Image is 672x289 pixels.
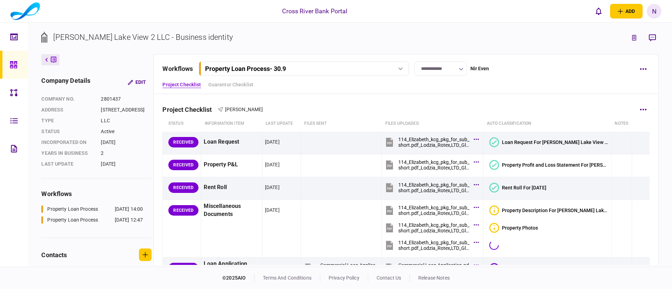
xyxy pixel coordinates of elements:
div: Type [41,117,94,124]
th: auto classification [483,116,611,132]
a: terms and conditions [263,275,311,281]
div: Loan Request For Elizabeth Lake View 2 LLC [502,139,609,145]
div: Bad quality [489,205,499,215]
div: contacts [41,250,67,260]
div: [DATE] [265,161,280,168]
div: Property Loan Process [47,216,98,224]
div: [DATE] [265,184,280,191]
a: contact us [377,275,401,281]
div: Cross River Bank Portal [282,7,347,16]
button: N [647,4,661,19]
button: Identity application form [489,263,557,273]
button: Rent Roll For 01/12/2024 [489,183,546,193]
div: last update [41,160,94,168]
button: Bad qualityProperty Description For Elizabeth Lake View 2 LLC [489,205,609,215]
div: 114_Elizabeth_kcg_pkg_for_sub_short.pdf_Lodzia_Rotex,LTD_Gli_Holdings,_LLC_18cc1cafbd20bfa3 - Pag... [398,159,470,171]
a: release notes [418,275,450,281]
div: [STREET_ADDRESS] [101,106,152,114]
th: last update [262,116,301,132]
div: 114_Elizabeth_kcg_pkg_for_sub_short.pdf_Lodzia_Rotex,LTD_Gli_Holdings,_LLC_18cc1cafbd20bfa3 - Pag... [398,182,470,193]
button: 114_Elizabeth_kcg_pkg_for_sub_short.pdf_Lodzia_Rotex,LTD_Gli_Holdings,_LLC_18cc1cafbd20bfa3 - Pag... [384,202,477,218]
div: Property Profit and Loss Statement For Elizabeth Lake View 2 LLC [502,162,609,168]
a: Project Checklist [162,81,201,88]
div: Miscellaneous Documents [204,202,259,218]
div: 2801437 [101,95,152,103]
div: Bad quality [489,223,499,233]
button: Edit [122,76,152,88]
div: incorporated on [41,139,94,146]
div: Property Photos [502,225,538,231]
div: RECEIVED [168,263,198,273]
div: [DATE] [101,139,152,146]
button: Loan Request For Elizabeth Lake View 2 LLC [489,137,609,147]
a: privacy policy [329,275,359,281]
div: RECEIVED [168,205,198,216]
th: notes [611,116,632,132]
div: Property Loan Process - 30.9 [205,65,286,72]
div: Commercial Loan Application.pdf [320,262,376,274]
div: Property P&L [204,157,259,173]
div: 114_Elizabeth_kcg_pkg_for_sub_short.pdf_Lodzia_Rotex,LTD_Gli_Holdings,_LLC_18cc1cafbd20bfa3 - Pag... [398,222,470,233]
div: workflows [41,189,152,198]
div: workflows [162,64,193,73]
div: RECEIVED [168,160,198,170]
button: 114_Elizabeth_kcg_pkg_for_sub_short.pdf_Lodzia_Rotex,LTD_Gli_Holdings,_LLC_18cc1cafbd20bfa3.pdf [384,134,477,150]
a: Property Loan Process[DATE] 12:47 [41,216,143,224]
div: [DATE] 12:47 [115,216,143,224]
th: files sent [301,116,382,132]
div: [PERSON_NAME] Lake View 2 LLC - Business identity [53,31,232,43]
button: Commercial Loan Application.pdf [303,260,376,276]
button: Bad qualityProperty Photos [489,223,538,233]
div: LLC [101,117,152,124]
div: years in business [41,150,94,157]
div: Property Loan Process [47,205,98,213]
button: Property Loan Process- 30.9 [199,62,409,76]
button: open adding identity options [610,4,643,19]
div: RECEIVED [168,182,198,193]
a: Property Loan Process[DATE] 14:00 [41,205,143,213]
img: client company logo [10,2,40,20]
div: 2 [101,150,152,157]
div: company details [41,76,90,88]
button: link to underwriting page [628,31,640,44]
th: Files uploaded [382,116,483,132]
div: 114_Elizabeth_kcg_pkg_for_sub_short.pdf_Lodzia_Rotex,LTD_Gli_Holdings,_LLC_18cc1cafbd20bfa3 - Pag... [398,205,470,216]
span: [PERSON_NAME] [225,107,263,112]
div: 114_Elizabeth_kcg_pkg_for_sub_short.pdf_Lodzia_Rotex,LTD_Gli_Holdings,_LLC_18cc1cafbd20bfa3.pdf [398,137,470,148]
div: [DATE] [265,138,280,145]
div: [DATE] [265,207,280,214]
div: Nir Even [470,65,489,72]
th: status [163,116,201,132]
div: Rent Roll [204,180,259,195]
div: status [41,128,94,135]
div: RECEIVED [168,137,198,147]
button: open notifications list [591,4,606,19]
div: Loan Request [204,134,259,150]
button: 114_Elizabeth_kcg_pkg_for_sub_short.pdf_Lodzia_Rotex,LTD_Gli_Holdings,_LLC_18cc1cafbd20bfa3 - Pag... [384,237,477,253]
button: Commercial Loan Application.pdf [384,260,477,276]
div: © 2025 AIO [222,274,254,282]
div: company no. [41,95,94,103]
div: Active [101,128,152,135]
div: Project Checklist [162,106,217,113]
div: [DATE] [101,160,152,168]
div: [DATE] [265,264,280,271]
button: 114_Elizabeth_kcg_pkg_for_sub_short.pdf_Lodzia_Rotex,LTD_Gli_Holdings,_LLC_18cc1cafbd20bfa3 - Pag... [384,157,477,173]
th: Information item [201,116,262,132]
div: address [41,106,94,114]
div: [DATE] 14:00 [115,205,143,213]
div: Loan Application Form [204,260,259,276]
button: Property Profit and Loss Statement For Elizabeth Lake View 2 LLC [489,160,609,170]
div: Property Description For Elizabeth Lake View 2 LLC [502,208,609,213]
div: 114_Elizabeth_kcg_pkg_for_sub_short.pdf_Lodzia_Rotex,LTD_Gli_Holdings,_LLC_18cc1cafbd20bfa3 - Pag... [398,240,470,251]
div: Commercial Loan Application.pdf [398,262,470,274]
button: 114_Elizabeth_kcg_pkg_for_sub_short.pdf_Lodzia_Rotex,LTD_Gli_Holdings,_LLC_18cc1cafbd20bfa3 - Pag... [384,220,477,236]
div: Rent Roll For 01/12/2024 [502,185,546,190]
button: 114_Elizabeth_kcg_pkg_for_sub_short.pdf_Lodzia_Rotex,LTD_Gli_Holdings,_LLC_18cc1cafbd20bfa3 - Pag... [384,180,477,195]
a: Guarantor Checklist [208,81,254,88]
